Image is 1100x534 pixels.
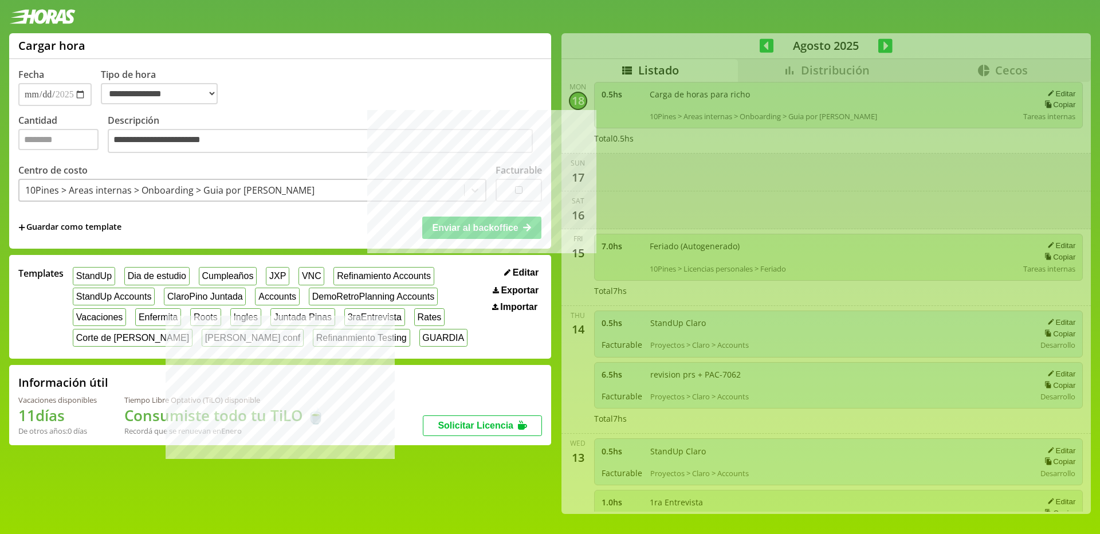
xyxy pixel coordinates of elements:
button: StandUp [73,267,115,285]
span: Templates [18,267,64,280]
div: De otros años: 0 días [18,426,97,436]
h1: Cargar hora [18,38,85,53]
span: Enviar al backoffice [432,223,518,233]
img: logotipo [9,9,76,24]
h2: Información útil [18,375,108,390]
button: ClaroPino Juntada [164,288,246,305]
button: 3raEntrevista [344,308,405,326]
button: Refinamiento Accounts [333,267,434,285]
label: Facturable [496,164,542,176]
span: Editar [513,268,539,278]
label: Tipo de hora [101,68,227,106]
button: Accounts [255,288,299,305]
span: Importar [500,302,537,312]
span: + [18,221,25,234]
button: Editar [501,267,542,278]
select: Tipo de hora [101,83,218,104]
button: Refinanmiento Testing [313,329,410,347]
div: Vacaciones disponibles [18,395,97,405]
button: Enviar al backoffice [422,217,541,238]
button: Vacaciones [73,308,126,326]
button: Cumpleaños [199,267,257,285]
button: Juntada Pinas [270,308,335,326]
button: [PERSON_NAME] conf [202,329,304,347]
label: Cantidad [18,114,108,156]
h1: Consumiste todo tu TiLO 🍵 [124,405,325,426]
button: Rates [414,308,445,326]
textarea: Descripción [108,129,533,153]
label: Fecha [18,68,44,81]
button: GUARDIA [419,329,468,347]
button: StandUp Accounts [73,288,155,305]
button: Exportar [489,285,542,296]
span: Exportar [501,285,539,296]
button: JXP [266,267,289,285]
button: VNC [298,267,324,285]
button: Dia de estudio [124,267,190,285]
div: Tiempo Libre Optativo (TiLO) disponible [124,395,325,405]
button: Corte de [PERSON_NAME] [73,329,192,347]
button: Enfermita [135,308,181,326]
span: +Guardar como template [18,221,121,234]
button: DemoRetroPlanning Accounts [309,288,438,305]
h1: 11 días [18,405,97,426]
label: Centro de costo [18,164,88,176]
label: Descripción [108,114,542,156]
b: Enero [221,426,242,436]
div: 10Pines > Areas internas > Onboarding > Guia por [PERSON_NAME] [25,184,315,197]
button: Roots [190,308,221,326]
input: Cantidad [18,129,99,150]
button: Ingles [230,308,261,326]
button: Solicitar Licencia [423,415,542,436]
div: Recordá que se renuevan en [124,426,325,436]
span: Solicitar Licencia [438,421,513,430]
